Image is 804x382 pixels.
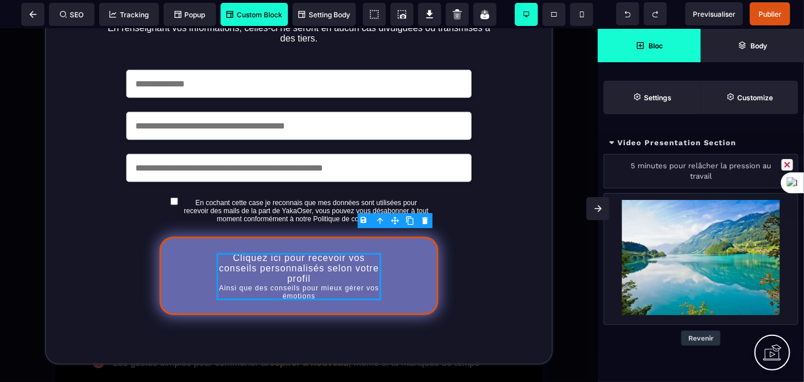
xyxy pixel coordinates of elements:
[109,10,149,19] span: Tracking
[390,3,414,26] span: Screenshot
[183,170,430,194] label: En cochant cette case je reconnais que mes données sont utilisées pour recevoir des mails de la p...
[226,10,282,19] span: Custom Block
[598,133,804,154] div: Video Presentation Section
[60,10,84,19] span: SEO
[693,10,735,18] span: Previsualiser
[701,81,798,114] span: Open Style Manager
[604,193,798,325] div: Test
[644,93,672,102] strong: Settings
[363,3,386,26] span: View components
[298,10,350,19] span: Setting Body
[598,29,701,62] span: Open Blocks
[737,93,773,102] strong: Customize
[604,154,798,188] div: 5 minutes pour relâcher la pression au travail
[604,81,701,114] span: Settings
[759,10,782,18] span: Publier
[160,208,438,286] button: Cliquez ici pour recevoir vos conseils personnalisés selon votre profilAinsi que des conseils pou...
[175,10,206,19] span: Popup
[750,41,767,50] strong: Body
[685,2,743,25] span: Preview
[681,331,720,346] button: Revenir
[648,41,663,50] strong: Bloc
[701,29,804,62] span: Open Layer Manager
